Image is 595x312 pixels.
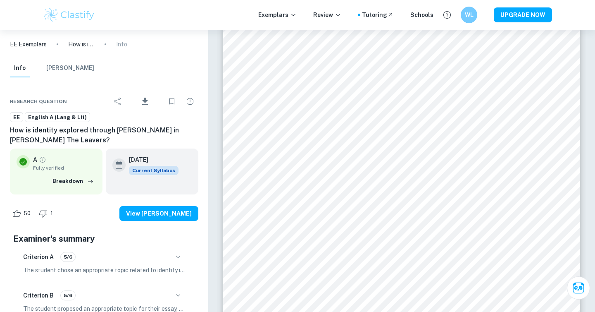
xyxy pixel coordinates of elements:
div: Share [109,93,126,110]
p: How is identity explored through [PERSON_NAME] in [PERSON_NAME] The Leavers? [68,40,95,49]
img: Clastify logo [43,7,95,23]
div: Dislike [37,207,57,220]
button: UPGRADE NOW [494,7,552,22]
a: Tutoring [362,10,394,19]
span: Research question [10,98,67,105]
span: English A (Lang & Lit) [25,113,90,122]
button: Breakdown [50,175,96,187]
button: View [PERSON_NAME] [119,206,198,221]
div: This exemplar is based on the current syllabus. Feel free to refer to it for inspiration/ideas wh... [129,166,178,175]
a: Grade fully verified [39,156,46,163]
div: Bookmark [164,93,180,110]
button: Ask Clai [567,276,590,300]
button: [PERSON_NAME] [46,59,94,77]
h6: Criterion A [23,252,54,262]
div: Like [10,207,35,220]
span: 50 [19,209,35,218]
h6: WL [464,10,474,19]
a: English A (Lang & Lit) [25,112,90,122]
span: 1 [46,209,57,218]
a: Schools [410,10,433,19]
h6: [DATE] [129,155,172,164]
button: Help and Feedback [440,8,454,22]
span: Current Syllabus [129,166,178,175]
div: Download [128,91,162,112]
button: Info [10,59,30,77]
span: 5/6 [61,292,75,299]
p: The student chose an appropriate topic related to identity in [PERSON_NAME] novel "The Leavers", ... [23,266,185,275]
span: 5/6 [61,253,75,261]
span: EE [10,113,23,122]
button: WL [461,7,477,23]
h6: How is identity explored through [PERSON_NAME] in [PERSON_NAME] The Leavers? [10,125,198,145]
p: Review [313,10,341,19]
p: Exemplars [258,10,297,19]
p: Info [116,40,127,49]
span: Fully verified [33,164,96,172]
h5: Examiner's summary [13,233,195,245]
div: Report issue [182,93,198,110]
a: EE [10,112,23,122]
p: A [33,155,37,164]
h6: Criterion B [23,291,54,300]
a: EE Exemplars [10,40,47,49]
